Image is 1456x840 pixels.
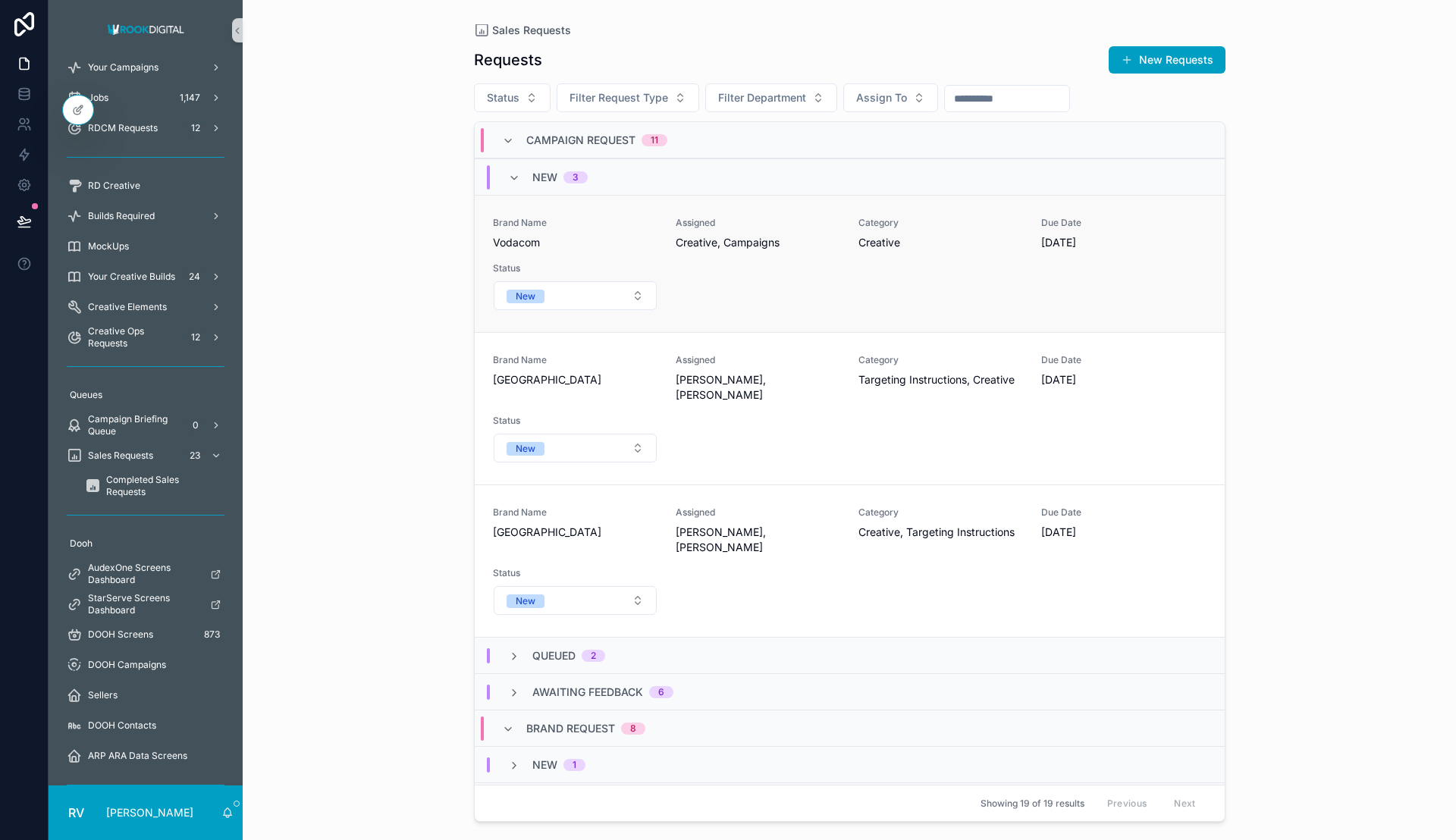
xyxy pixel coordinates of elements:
[475,332,1225,484] a: Brand Name[GEOGRAPHIC_DATA]Assigned[PERSON_NAME], [PERSON_NAME]CategoryTargeting Instructions, Cr...
[493,567,657,579] span: Status
[1041,354,1206,366] span: Due Date
[676,525,840,555] span: [PERSON_NAME], [PERSON_NAME]
[1041,506,1206,519] span: Due Date
[58,324,234,351] a: Creative Ops Requests12
[88,325,180,349] span: Creative Ops Requests
[676,354,840,366] span: Assigned
[199,625,224,644] div: 873
[58,682,234,709] a: Sellers
[474,83,551,112] button: Select Button
[106,474,218,498] span: Completed Sales Requests
[58,114,234,142] a: RDCM Requests12
[58,412,234,439] a: Campaign Briefing Queue0
[676,506,840,519] span: Assigned
[88,450,153,462] span: Sales Requests
[58,54,234,81] a: Your Campaigns
[58,442,234,469] a: Sales Requests23
[1109,46,1225,74] button: New Requests
[494,586,657,615] button: Select Button
[858,235,1023,250] span: Creative
[532,170,557,185] span: New
[475,484,1225,637] a: Brand Name[GEOGRAPHIC_DATA]Assigned[PERSON_NAME], [PERSON_NAME]CategoryCreative, Targeting Instru...
[856,90,907,105] span: Assign To
[493,415,657,427] span: Status
[492,23,571,38] span: Sales Requests
[88,719,156,732] span: DOOH Contacts
[88,592,198,616] span: StarServe Screens Dashboard
[70,389,102,401] span: Queues
[493,372,657,387] span: [GEOGRAPHIC_DATA]
[58,263,234,290] a: Your Creative Builds24
[651,134,658,146] div: 11
[532,685,643,700] span: Awaiting Feedback
[526,721,615,736] span: Brand Request
[58,560,234,588] a: AudexOne Screens Dashboard
[88,659,166,671] span: DOOH Campaigns
[103,18,189,42] img: App logo
[1041,217,1206,229] span: Due Date
[88,301,167,313] span: Creative Elements
[630,722,636,735] div: 8
[106,805,193,820] p: [PERSON_NAME]
[474,49,542,71] h1: Requests
[88,122,158,134] span: RDCM Requests
[493,217,657,229] span: Brand Name
[58,293,234,321] a: Creative Elements
[187,328,205,346] div: 12
[184,268,205,286] div: 24
[532,757,557,773] span: New
[1041,372,1206,387] span: [DATE]
[88,689,118,701] span: Sellers
[474,23,571,38] a: Sales Requests
[493,525,657,540] span: [GEOGRAPHIC_DATA]
[570,90,668,105] span: Filter Request Type
[1041,525,1206,540] span: [DATE]
[493,354,657,366] span: Brand Name
[981,798,1084,810] span: Showing 19 of 19 results
[58,233,234,260] a: MockUps
[676,372,840,403] span: [PERSON_NAME], [PERSON_NAME]
[487,90,519,105] span: Status
[658,686,664,698] div: 6
[88,92,108,104] span: Jobs
[88,271,175,283] span: Your Creative Builds
[532,648,576,663] span: Queued
[49,61,243,785] div: scrollable content
[591,650,596,662] div: 2
[70,538,93,550] span: Dooh
[88,210,155,222] span: Builds Required
[494,434,657,462] button: Select Button
[718,90,806,105] span: Filter Department
[858,525,1023,540] span: Creative, Targeting Instructions
[58,202,234,230] a: Builds Required
[88,240,129,252] span: MockUps
[76,472,234,500] a: Completed Sales Requests
[58,591,234,618] a: StarServe Screens Dashboard
[676,235,840,250] span: Creative, Campaigns
[58,84,234,111] a: Jobs1,147
[88,750,187,762] span: ARP ARA Data Screens
[573,759,576,771] div: 1
[493,262,657,274] span: Status
[88,180,140,192] span: RD Creative
[843,83,938,112] button: Select Button
[494,281,657,310] button: Select Button
[58,621,234,648] a: DOOH Screens873
[187,119,205,137] div: 12
[1041,235,1206,250] span: [DATE]
[88,61,158,74] span: Your Campaigns
[858,372,1023,387] span: Targeting Instructions, Creative
[557,83,699,112] button: Select Button
[88,628,153,641] span: DOOH Screens
[185,447,205,465] div: 23
[676,217,840,229] span: Assigned
[58,651,234,679] a: DOOH Campaigns
[705,83,837,112] button: Select Button
[187,416,205,434] div: 0
[58,172,234,199] a: RD Creative
[516,442,535,456] div: New
[516,290,535,303] div: New
[573,171,579,183] div: 3
[58,381,234,409] a: Queues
